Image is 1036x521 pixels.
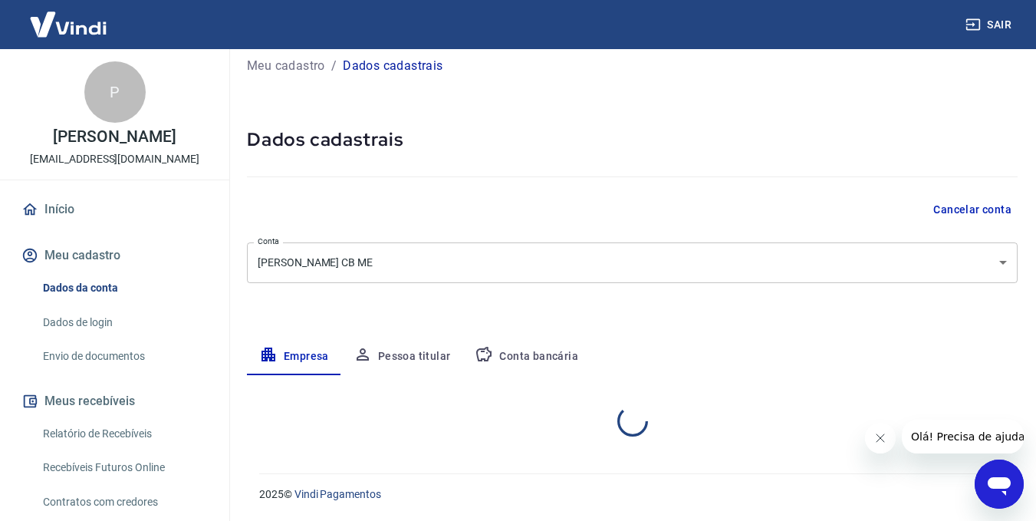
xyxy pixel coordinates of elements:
button: Conta bancária [462,338,590,375]
p: / [331,57,337,75]
label: Conta [258,236,279,247]
a: Início [18,193,211,226]
a: Relatório de Recebíveis [37,418,211,450]
iframe: Botão para abrir a janela de mensagens [975,460,1024,509]
a: Contratos com credores [37,486,211,518]
p: Dados cadastrais [343,57,442,75]
a: Envio de documentos [37,341,211,372]
button: Meus recebíveis [18,384,211,418]
button: Empresa [247,338,341,375]
button: Meu cadastro [18,239,211,272]
p: 2025 © [259,486,999,503]
button: Cancelar conta [927,196,1018,224]
iframe: Fechar mensagem [865,423,896,453]
p: [EMAIL_ADDRESS][DOMAIN_NAME] [30,151,199,167]
a: Dados da conta [37,272,211,304]
span: Olá! Precisa de ajuda? [9,11,129,23]
img: Vindi [18,1,118,48]
div: P [84,61,146,123]
a: Vindi Pagamentos [294,488,381,500]
p: [PERSON_NAME] [53,129,176,145]
a: Dados de login [37,307,211,338]
button: Pessoa titular [341,338,463,375]
iframe: Mensagem da empresa [902,420,1024,453]
div: [PERSON_NAME] CB ME [247,242,1018,283]
a: Meu cadastro [247,57,325,75]
a: Recebíveis Futuros Online [37,452,211,483]
button: Sair [962,11,1018,39]
h5: Dados cadastrais [247,127,1018,152]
